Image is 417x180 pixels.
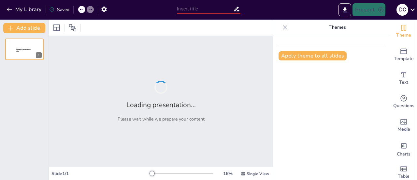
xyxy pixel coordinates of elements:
h2: Loading presentation... [126,100,196,109]
button: Present [352,3,385,16]
div: Slide 1 / 1 [51,171,151,177]
div: 16 % [220,171,236,177]
div: Add charts and graphs [391,137,417,161]
input: Insert title [177,4,233,14]
div: Saved [49,7,69,13]
span: Sendsteps presentation editor [16,48,31,52]
div: Add images, graphics, shapes or video [391,114,417,137]
span: Theme [396,32,411,39]
div: 1 [5,39,44,60]
div: Layout [51,23,62,33]
span: Text [399,79,408,86]
button: My Library [5,4,44,15]
div: Add text boxes [391,67,417,90]
span: Charts [397,151,410,158]
div: D C [396,4,408,16]
p: Please wait while we prepare your content [118,116,205,122]
div: 1 [36,52,42,58]
span: Table [398,173,410,180]
span: Single View [247,171,269,176]
p: Themes [290,20,384,35]
span: Questions [393,102,414,109]
span: Template [394,55,414,62]
div: Get real-time input from your audience [391,90,417,114]
div: Change the overall theme [391,20,417,43]
button: Add slide [3,23,45,33]
span: Media [397,126,410,133]
button: D C [396,3,408,16]
div: Add ready made slides [391,43,417,67]
button: Export to PowerPoint [338,3,351,16]
button: Apply theme to all slides [279,51,347,60]
span: Position [69,24,77,32]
